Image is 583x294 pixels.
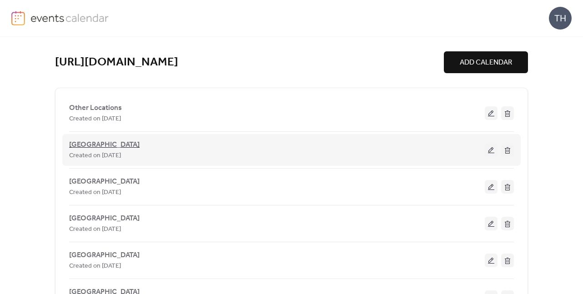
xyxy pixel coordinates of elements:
[11,11,25,25] img: logo
[69,216,140,221] a: [GEOGRAPHIC_DATA]
[69,261,121,272] span: Created on [DATE]
[549,7,572,30] div: TH
[69,224,121,235] span: Created on [DATE]
[444,51,528,73] button: ADD CALENDAR
[69,187,121,198] span: Created on [DATE]
[69,150,121,161] span: Created on [DATE]
[69,176,140,187] span: [GEOGRAPHIC_DATA]
[69,250,140,261] span: [GEOGRAPHIC_DATA]
[69,103,122,114] span: Other Locations
[69,213,140,224] span: [GEOGRAPHIC_DATA]
[55,55,178,70] a: [URL][DOMAIN_NAME]
[69,179,140,184] a: [GEOGRAPHIC_DATA]
[30,11,109,25] img: logo-type
[69,140,140,150] span: [GEOGRAPHIC_DATA]
[69,253,140,258] a: [GEOGRAPHIC_DATA]
[69,142,140,148] a: [GEOGRAPHIC_DATA]
[69,105,122,110] a: Other Locations
[460,57,512,68] span: ADD CALENDAR
[69,114,121,125] span: Created on [DATE]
